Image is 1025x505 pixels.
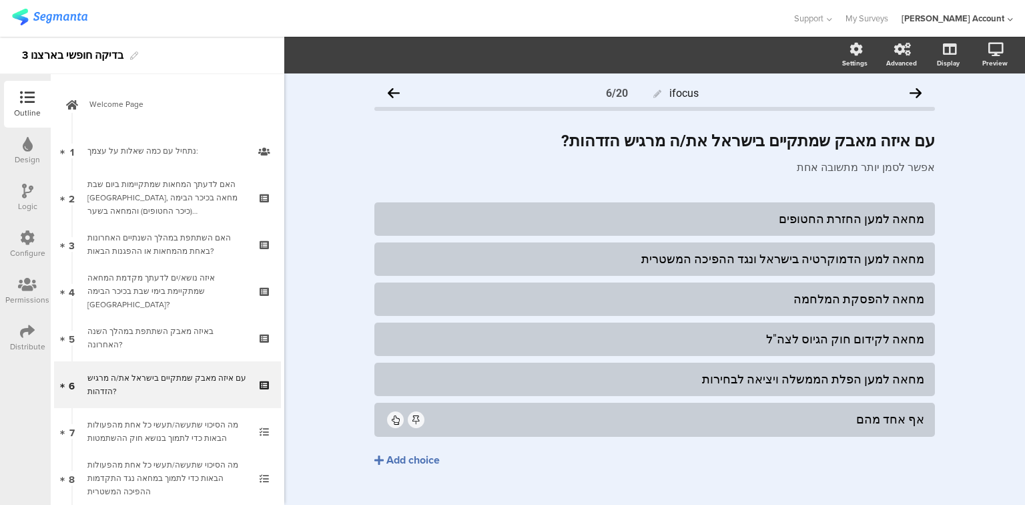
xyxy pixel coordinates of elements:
button: Add choice [374,444,935,477]
p: אפשר לסמן יותר מתשובה אחת [374,161,935,174]
strong: עם איזה מאבק שמתקיים בישראל את/ה מרגיש הזדהות? [561,132,935,150]
a: 2 האם לדעתך המחאות שמתקיימות ביום שבת [GEOGRAPHIC_DATA], מחאה בכיכר הבימה (כיכר החטופים) והמחאה ב... [54,174,281,221]
div: 3 בדיקה חופשי בארצנו [22,45,123,66]
div: מחאה למען החזרת החטופים [385,211,924,226]
a: 1 נתחיל עם כמה שאלות על עצמך: [54,128,281,174]
div: איזה נושא/ים לדעתך מקדמת המחאה שמתקיימת בימי שבת בכיכר הבימה בתל אביב? [87,271,247,311]
a: Welcome Page [54,81,281,128]
div: Display [937,58,960,68]
div: Preview [982,58,1008,68]
span: 4 [69,284,75,299]
div: Configure [10,247,45,259]
span: 3 [69,237,75,252]
div: Advanced [886,58,917,68]
span: 6 [69,377,75,392]
div: 6/20 [606,87,628,100]
div: מחאה לקידום חוק הגיוס לצה"ל [385,331,924,347]
div: מחאה למען הדמוקרטיה בישראל ונגד ההפיכה המשטרית [385,251,924,267]
span: 5 [69,331,75,345]
div: [PERSON_NAME] Account [902,12,1004,25]
div: מחאה למען הפלת הממשלה ויציאה לבחירות [385,371,924,387]
div: מה הסיכוי שתעשה/תעשי כל אחת מהפעולות הבאות כדי לתמוך במחאה נגד התקדמות ההפיכה המשטרית [87,458,247,498]
div: Outline [14,107,41,119]
a: 8 מה הסיכוי שתעשה/תעשי כל אחת מהפעולות הבאות כדי לתמוך במחאה נגד התקדמות ההפיכה המשטרית [54,455,281,502]
span: ifocus [669,87,699,100]
img: segmanta logo [12,9,87,25]
div: עם איזה מאבק שמתקיים בישראל את/ה מרגיש הזדהות? [87,371,247,398]
div: באיזה מאבק השתתפת במהלך השנה האחרונה? [87,325,247,351]
a: 7 מה הסיכוי שתעשה/תעשי כל אחת מהפעולות הבאות כדי לתמוך בנושא חוק ההשתמטות [54,408,281,455]
span: 1 [70,144,74,158]
div: נתחיל עם כמה שאלות על עצמך: [87,144,247,158]
div: Distribute [10,341,45,353]
div: Logic [18,200,37,212]
div: Settings [842,58,868,68]
div: Design [15,154,40,166]
a: 3 האם השתתפת במהלך השנתיים האחרונות באחת מהמחאות או ההפגנות הבאות? [54,221,281,268]
div: האם השתתפת במהלך השנתיים האחרונות באחת מהמחאות או ההפגנות הבאות? [87,231,247,258]
span: 8 [69,471,75,486]
span: 7 [69,424,75,439]
div: Add choice [386,454,440,468]
a: 4 איזה נושא/ים לדעתך מקדמת המחאה שמתקיימת בימי שבת בכיכר הבימה [GEOGRAPHIC_DATA]? [54,268,281,315]
span: Support [794,12,823,25]
div: Permissions [5,294,49,306]
div: מה הסיכוי שתעשה/תעשי כל אחת מהפעולות הבאות כדי לתמוך בנושא חוק ההשתמטות [87,418,247,445]
div: אף אחד מהם [426,411,924,427]
span: Welcome Page [89,98,260,111]
span: 2 [69,190,75,205]
a: 6 עם איזה מאבק שמתקיים בישראל את/ה מרגיש הזדהות? [54,361,281,408]
a: 5 באיזה מאבק השתתפת במהלך השנה האחרונה? [54,315,281,361]
div: האם לדעתך המחאות שמתקיימות ביום שבת בתל-אביב, מחאה בכיכר הבימה (כיכר החטופים) והמחאה בשער בגין הן: [87,178,247,218]
div: מחאה להפסקת המלחמה [385,291,924,307]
